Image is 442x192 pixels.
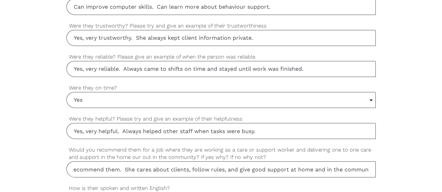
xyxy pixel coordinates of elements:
label: Would you recommend them for a job where they are working as a care or support worker and deliver... [66,146,376,161]
label: Were they reliable? Please give an example of when the person was reliable. [66,53,376,61]
label: Were they on time? [66,84,376,92]
label: Were they trustworthy? Please try and give an example of their trustworthiness [66,22,376,30]
label: Were they helpful? Please try and give an example of their helpfulness [66,115,376,123]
